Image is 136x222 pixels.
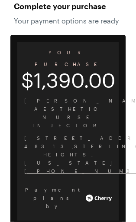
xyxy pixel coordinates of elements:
span: Payment plans by [24,186,84,210]
span: [PERSON_NAME] Aesthetic Nurse Injector [24,96,112,129]
span: [PHONE_NUMBER] [24,167,112,175]
span: $1,390.00 [17,74,119,86]
img: cherry_white_logo-JPerc-yG.svg [86,192,112,205]
span: [STREET_ADDRESS] 48313 , STERLING HEIGHTS , [US_STATE] [24,134,112,167]
span: Your payment options are ready [14,17,122,25]
span: YOUR PURCHASE [17,46,119,70]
